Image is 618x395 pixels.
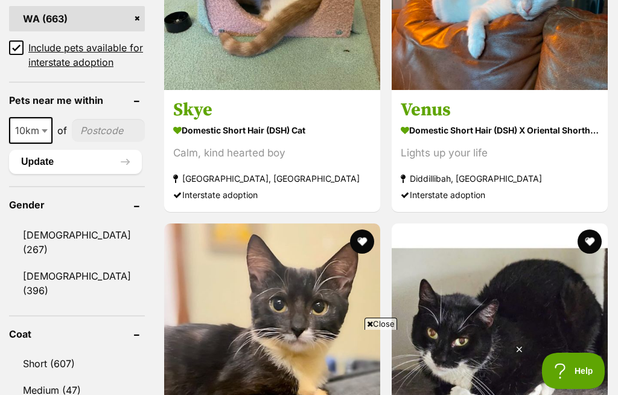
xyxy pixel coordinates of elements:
header: Gender [9,199,145,210]
div: Calm, kind hearted boy [173,145,371,161]
a: Venus Domestic Short Hair (DSH) x Oriental Shorthair Cat Lights up your life Diddillibah, [GEOGRA... [392,89,608,212]
h3: Venus [401,98,599,121]
header: Coat [9,329,145,339]
button: favourite [578,230,602,254]
a: [DEMOGRAPHIC_DATA] (267) [9,222,145,262]
strong: Domestic Short Hair (DSH) Cat [173,121,371,139]
strong: Domestic Short Hair (DSH) x Oriental Shorthair Cat [401,121,599,139]
a: Skye Domestic Short Hair (DSH) Cat Calm, kind hearted boy [GEOGRAPHIC_DATA], [GEOGRAPHIC_DATA] In... [164,89,380,212]
a: [DEMOGRAPHIC_DATA] (396) [9,263,145,303]
a: Short (607) [9,351,145,376]
header: Pets near me within [9,95,145,106]
span: Close [365,318,397,330]
span: of [57,123,67,138]
button: favourite [350,230,374,254]
iframe: Help Scout Beacon - Open [542,353,606,389]
div: Interstate adoption [173,187,371,203]
a: Include pets available for interstate adoption [9,40,145,69]
div: Interstate adoption [401,187,599,203]
iframe: Advertisement [89,335,529,389]
strong: Diddillibah, [GEOGRAPHIC_DATA] [401,170,599,187]
span: 10km [10,122,51,139]
button: Update [9,150,142,174]
a: WA (663) [9,6,145,31]
div: Lights up your life [401,145,599,161]
strong: [GEOGRAPHIC_DATA], [GEOGRAPHIC_DATA] [173,170,371,187]
input: postcode [72,119,145,142]
span: Include pets available for interstate adoption [28,40,145,69]
span: 10km [9,117,53,144]
h3: Skye [173,98,371,121]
